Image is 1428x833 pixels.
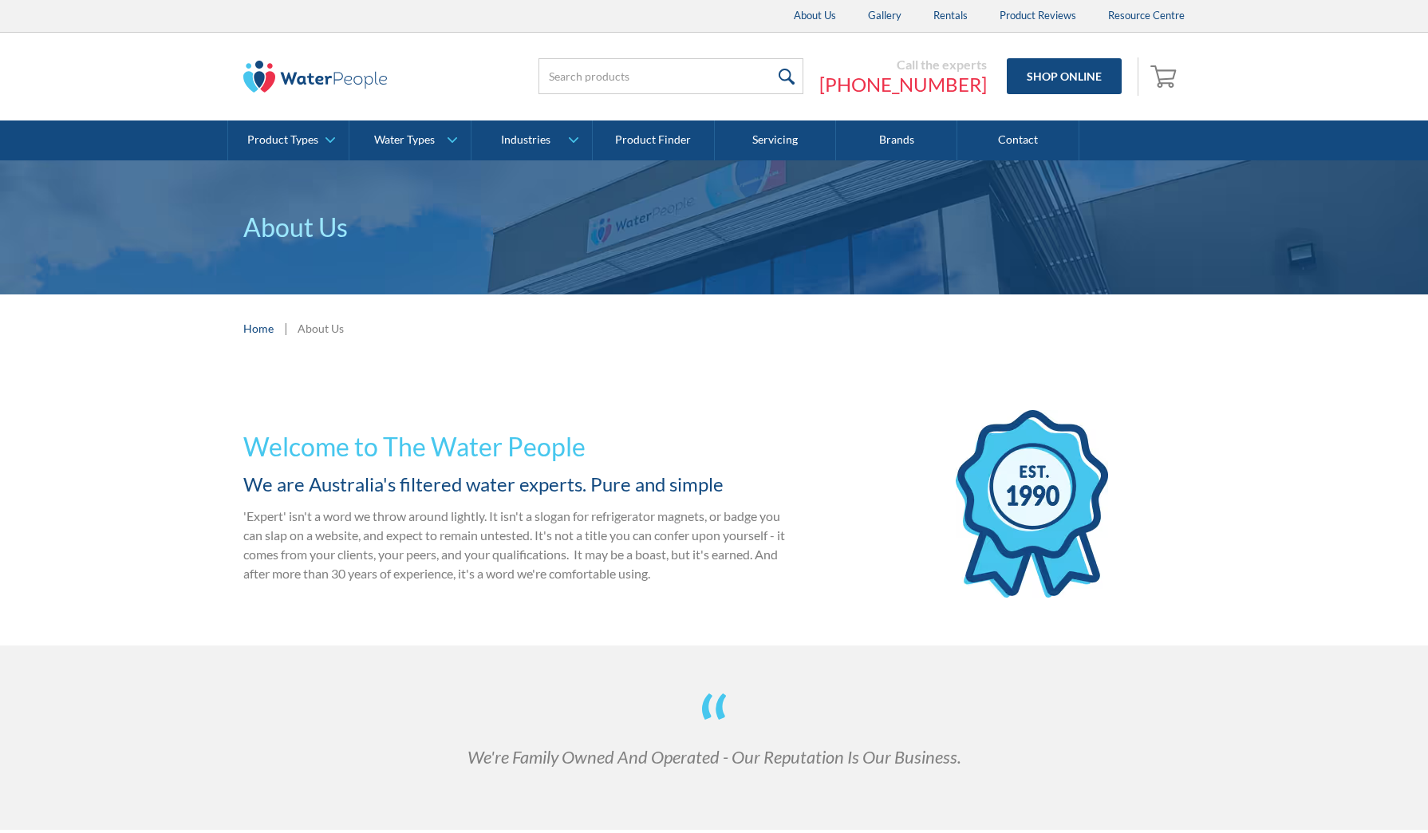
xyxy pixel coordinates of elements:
[374,133,435,147] div: Water Types
[819,73,987,97] a: [PHONE_NUMBER]
[349,120,470,160] a: Water Types
[282,318,290,338] div: |
[247,133,318,147] div: Product Types
[228,120,349,160] a: Product Types
[1150,63,1181,89] img: shopping cart
[501,133,550,147] div: Industries
[715,120,836,160] a: Servicing
[243,470,787,499] h2: We are Australia's filtered water experts. Pure and simple
[1146,57,1185,96] a: Open empty cart
[467,746,961,768] em: We're Family Owned And Operated - Our Reputation Is Our Business.
[819,57,987,73] div: Call the experts
[243,61,387,93] img: The Water People
[298,320,344,337] div: About Us
[957,120,1079,160] a: Contact
[243,428,787,466] h1: Welcome to The Water People
[956,410,1108,598] img: ribbon icon
[1007,58,1122,94] a: Shop Online
[243,507,787,583] p: 'Expert' isn't a word we throw around lightly. It isn't a slogan for refrigerator magnets, or bad...
[243,320,274,337] a: Home
[593,120,714,160] a: Product Finder
[243,208,1185,247] p: About Us
[471,120,592,160] a: Industries
[538,58,803,94] input: Search products
[836,120,957,160] a: Brands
